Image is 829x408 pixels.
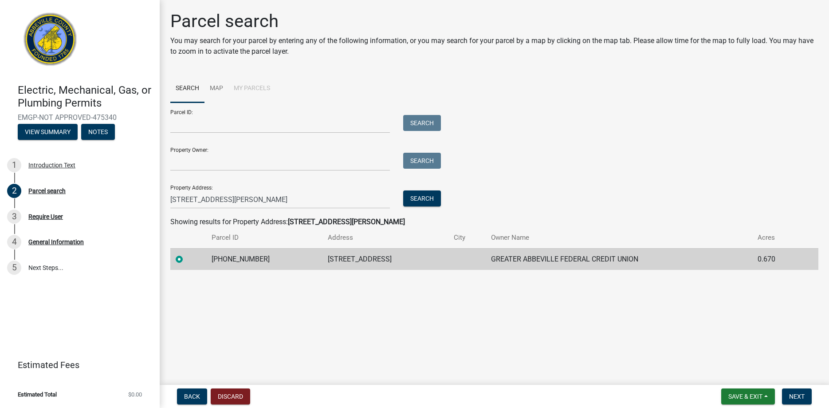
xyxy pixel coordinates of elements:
[18,84,153,110] h4: Electric, Mechanical, Gas, or Plumbing Permits
[7,210,21,224] div: 3
[7,356,145,374] a: Estimated Fees
[486,248,752,270] td: GREATER ABBEVILLE FEDERAL CREDIT UNION
[7,158,21,172] div: 1
[7,184,21,198] div: 2
[18,124,78,140] button: View Summary
[782,388,812,404] button: Next
[752,227,800,248] th: Acres
[204,75,228,103] a: Map
[18,129,78,136] wm-modal-confirm: Summary
[403,190,441,206] button: Search
[28,239,84,245] div: General Information
[184,393,200,400] span: Back
[177,388,207,404] button: Back
[81,129,115,136] wm-modal-confirm: Notes
[18,113,142,122] span: EMGP-NOT APPROVED-475340
[288,218,405,226] strong: [STREET_ADDRESS][PERSON_NAME]
[322,227,448,248] th: Address
[448,227,486,248] th: City
[18,392,57,397] span: Estimated Total
[486,227,752,248] th: Owner Name
[170,75,204,103] a: Search
[7,261,21,275] div: 5
[403,115,441,131] button: Search
[170,11,818,32] h1: Parcel search
[128,392,142,397] span: $0.00
[170,217,818,227] div: Showing results for Property Address:
[81,124,115,140] button: Notes
[18,9,83,75] img: Abbeville County, South Carolina
[322,248,448,270] td: [STREET_ADDRESS]
[403,153,441,169] button: Search
[728,393,762,400] span: Save & Exit
[170,36,818,57] p: You may search for your parcel by entering any of the following information, or you may search fo...
[721,388,775,404] button: Save & Exit
[28,162,75,168] div: Introduction Text
[789,393,805,400] span: Next
[211,388,250,404] button: Discard
[28,188,66,194] div: Parcel search
[752,248,800,270] td: 0.670
[28,214,63,220] div: Require User
[7,235,21,249] div: 4
[206,227,322,248] th: Parcel ID
[206,248,322,270] td: [PHONE_NUMBER]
